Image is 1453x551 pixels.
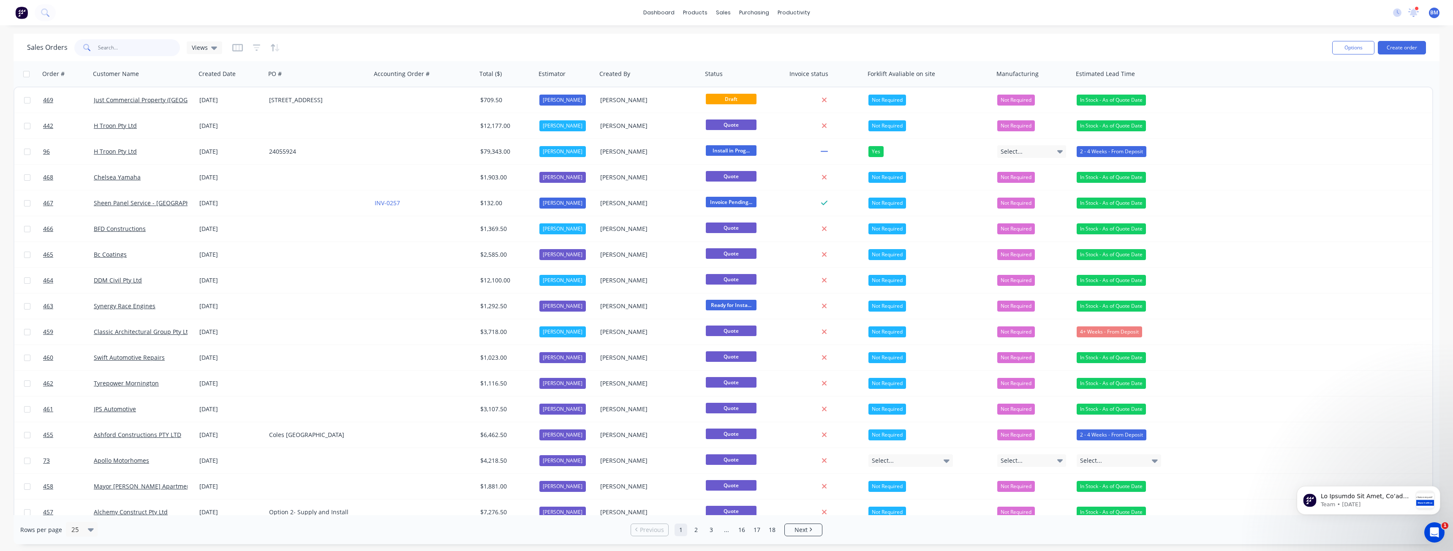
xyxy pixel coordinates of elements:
[706,119,756,130] span: Quote
[94,122,137,130] a: H Troon Pty Ltd
[93,70,139,78] div: Customer Name
[1077,223,1146,234] div: In Stock - As of Quote Date
[94,431,181,439] a: Ashford Constructions PTY LTD
[539,172,586,183] div: [PERSON_NAME]
[1424,522,1445,543] iframe: Intercom live chat
[199,482,262,491] div: [DATE]
[706,171,756,182] span: Quote
[480,482,530,491] div: $1,881.00
[539,249,586,260] div: [PERSON_NAME]
[1430,9,1438,16] span: BM
[1001,276,1031,285] span: Not Required
[600,173,694,182] div: [PERSON_NAME]
[480,353,530,362] div: $1,023.00
[706,506,756,516] span: Quote
[675,524,687,536] a: Page 1 is your current page
[539,378,586,389] div: [PERSON_NAME]
[539,95,586,106] div: [PERSON_NAME]
[43,379,53,388] span: 462
[480,250,530,259] div: $2,585.00
[43,173,53,182] span: 468
[1077,275,1146,286] div: In Stock - As of Quote Date
[479,70,502,78] div: Total ($)
[712,6,735,19] div: sales
[94,405,136,413] a: JPS Automotive
[600,405,694,413] div: [PERSON_NAME]
[43,216,94,242] a: 466
[94,147,137,155] a: H Troon Pty Ltd
[480,173,530,182] div: $1,903.00
[1332,41,1374,54] button: Options
[1001,379,1031,388] span: Not Required
[1001,508,1031,516] span: Not Required
[539,429,586,440] div: [PERSON_NAME]
[43,328,53,336] span: 459
[375,199,400,207] a: INV-0257
[480,379,530,388] div: $1,116.50
[192,43,208,52] span: Views
[199,173,262,182] div: [DATE]
[269,147,363,156] div: 24055924
[43,113,94,138] a: 442
[1001,225,1031,233] span: Not Required
[43,242,94,267] a: 465
[94,379,159,387] a: Tyrepower Mornington
[43,225,53,233] span: 466
[1001,405,1031,413] span: Not Required
[997,352,1035,363] button: Not Required
[868,275,906,286] div: Not Required
[868,223,906,234] div: Not Required
[600,456,694,465] div: [PERSON_NAME]
[480,405,530,413] div: $3,107.50
[480,328,530,336] div: $3,718.00
[1001,328,1031,336] span: Not Required
[1001,302,1031,310] span: Not Required
[94,276,142,284] a: DDM Civil Pty Ltd
[868,378,906,389] div: Not Required
[997,120,1035,131] button: Not Required
[868,429,906,440] div: Not Required
[199,276,262,285] div: [DATE]
[480,302,530,310] div: $1,292.50
[1077,172,1146,183] div: In Stock - As of Quote Date
[1284,469,1453,528] iframe: Intercom notifications message
[766,524,778,536] a: Page 18
[480,147,530,156] div: $79,343.00
[868,146,884,157] div: Yes
[600,276,694,285] div: [PERSON_NAME]
[539,326,586,337] div: [PERSON_NAME]
[868,95,906,106] div: Not Required
[600,225,694,233] div: [PERSON_NAME]
[706,248,756,259] span: Quote
[539,481,586,492] div: [PERSON_NAME]
[1077,352,1146,363] div: In Stock - As of Quote Date
[600,302,694,310] div: [PERSON_NAME]
[1077,481,1146,492] div: In Stock - As of Quote Date
[997,172,1035,183] button: Not Required
[706,351,756,362] span: Quote
[1076,70,1135,78] div: Estimated Lead Time
[43,190,94,216] a: 467
[480,456,530,465] div: $4,218.50
[1001,431,1031,439] span: Not Required
[199,302,262,310] div: [DATE]
[600,431,694,439] div: [PERSON_NAME]
[199,147,262,156] div: [DATE]
[43,319,94,345] a: 459
[43,499,94,525] a: 457
[1080,456,1102,465] span: Select...
[735,6,773,19] div: purchasing
[1001,96,1031,104] span: Not Required
[199,122,262,130] div: [DATE]
[480,508,530,516] div: $7,276.50
[1001,173,1031,182] span: Not Required
[600,250,694,259] div: [PERSON_NAME]
[94,353,165,361] a: Swift Automotive Repairs
[20,526,62,534] span: Rows per page
[43,396,94,422] a: 461
[43,199,53,207] span: 467
[868,404,906,415] div: Not Required
[94,199,215,207] a: Sheen Panel Service - [GEOGRAPHIC_DATA]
